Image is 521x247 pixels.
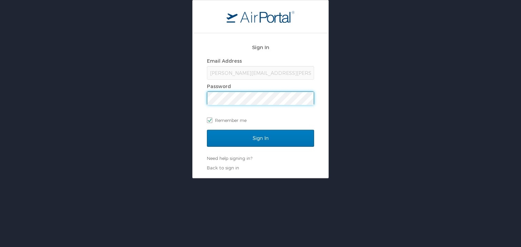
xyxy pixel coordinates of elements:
[227,11,294,23] img: logo
[207,130,314,147] input: Sign In
[207,83,231,89] label: Password
[207,43,314,51] h2: Sign In
[207,156,252,161] a: Need help signing in?
[207,165,239,170] a: Back to sign in
[207,115,314,125] label: Remember me
[207,58,242,64] label: Email Address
